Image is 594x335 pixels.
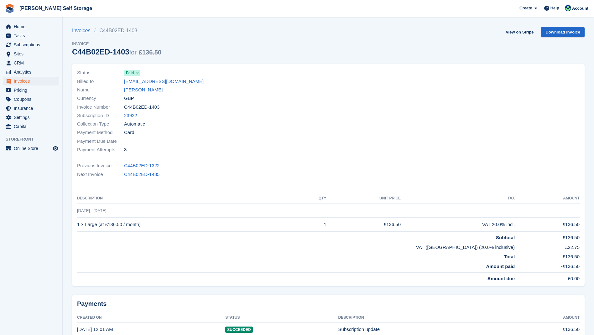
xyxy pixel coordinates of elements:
[541,27,585,37] a: Download Invoice
[14,49,51,58] span: Sites
[52,145,59,152] a: Preview store
[3,95,59,104] a: menu
[124,121,145,128] span: Automatic
[225,313,338,323] th: Status
[124,112,137,119] a: 23922
[14,95,51,104] span: Coupons
[124,104,159,111] span: C44B02ED-1403
[14,104,51,113] span: Insurance
[14,59,51,67] span: CRM
[77,78,124,85] span: Billed to
[3,68,59,76] a: menu
[14,22,51,31] span: Home
[338,313,510,323] th: Description
[77,112,124,119] span: Subscription ID
[6,136,62,142] span: Storefront
[72,41,161,47] span: Invoice
[129,49,137,56] span: for
[77,129,124,136] span: Payment Method
[77,86,124,94] span: Name
[515,251,580,260] td: £136.50
[124,95,134,102] span: GBP
[72,48,161,56] div: C44B02ED-1403
[486,264,515,269] strong: Amount paid
[519,5,532,11] span: Create
[124,146,127,153] span: 3
[299,218,326,232] td: 1
[515,193,580,204] th: Amount
[124,69,140,76] a: Paid
[14,31,51,40] span: Tasks
[299,193,326,204] th: QTY
[3,40,59,49] a: menu
[77,300,580,308] h2: Payments
[326,193,401,204] th: Unit Price
[401,221,515,228] div: VAT 20.0% incl.
[496,235,515,240] strong: Subtotal
[3,86,59,95] a: menu
[487,276,515,281] strong: Amount due
[124,171,159,178] a: C44B02ED-1485
[550,5,559,11] span: Help
[77,162,124,169] span: Previous Invoice
[5,4,14,13] img: stora-icon-8386f47178a22dfd0bd8f6a31ec36ba5ce8667c1dd55bd0f319d3a0aa187defe.svg
[3,49,59,58] a: menu
[565,5,571,11] img: Dafydd Pritchard
[3,31,59,40] a: menu
[139,49,161,56] span: £136.50
[515,260,580,273] td: -£136.50
[503,27,536,37] a: View on Stripe
[3,144,59,153] a: menu
[77,138,124,145] span: Payment Due Date
[3,104,59,113] a: menu
[14,113,51,122] span: Settings
[515,232,580,241] td: £136.50
[77,95,124,102] span: Currency
[72,27,94,34] a: Invoices
[77,104,124,111] span: Invoice Number
[401,193,515,204] th: Tax
[77,241,515,251] td: VAT ([GEOGRAPHIC_DATA]) (20.0% inclusive)
[3,113,59,122] a: menu
[14,77,51,85] span: Invoices
[326,218,401,232] td: £136.50
[3,122,59,131] a: menu
[14,40,51,49] span: Subscriptions
[77,69,124,76] span: Status
[77,327,113,332] time: 2024-01-26 00:01:49 UTC
[14,144,51,153] span: Online Store
[515,218,580,232] td: £136.50
[77,313,225,323] th: Created On
[225,327,253,333] span: Succeeded
[17,3,95,13] a: [PERSON_NAME] Self Storage
[77,171,124,178] span: Next Invoice
[77,193,299,204] th: Description
[14,86,51,95] span: Pricing
[77,121,124,128] span: Collection Type
[126,70,134,76] span: Paid
[77,146,124,153] span: Payment Attempts
[509,313,580,323] th: Amount
[72,27,161,34] nav: breadcrumbs
[515,273,580,282] td: £0.00
[124,162,159,169] a: C44B02ED-1322
[3,22,59,31] a: menu
[124,78,204,85] a: [EMAIL_ADDRESS][DOMAIN_NAME]
[3,77,59,85] a: menu
[77,218,299,232] td: 1 × Large (at £136.50 / month)
[14,68,51,76] span: Analytics
[504,254,515,259] strong: Total
[14,122,51,131] span: Capital
[515,241,580,251] td: £22.75
[124,86,163,94] a: [PERSON_NAME]
[572,5,588,12] span: Account
[124,129,134,136] span: Card
[77,208,106,213] span: [DATE] - [DATE]
[3,59,59,67] a: menu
